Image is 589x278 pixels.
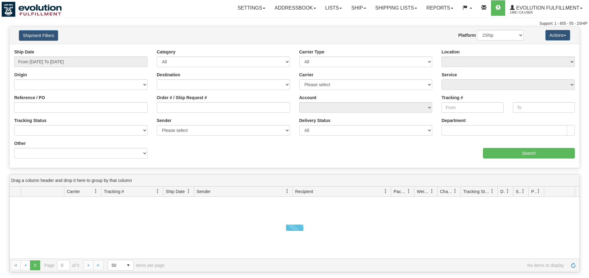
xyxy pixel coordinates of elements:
[112,262,120,268] span: 50
[450,186,460,196] a: Charge filter column settings
[568,260,578,270] a: Refresh
[440,188,453,195] span: Charge
[233,0,270,16] a: Settings
[166,188,185,195] span: Ship Date
[515,5,579,11] span: Evolution Fulfillment
[91,186,101,196] a: Carrier filter column settings
[533,186,544,196] a: Pickup Status filter column settings
[157,49,176,55] label: Category
[299,72,314,78] label: Carrier
[108,260,164,271] span: items per page
[157,72,180,78] label: Destination
[483,148,575,158] input: Search
[10,175,579,187] div: grid grouping header
[394,188,407,195] span: Packages
[299,95,317,101] label: Account
[19,30,58,41] button: Shipment Filters
[347,0,370,16] a: Ship
[123,260,133,270] span: select
[45,260,79,271] span: Page of 0
[173,263,564,268] span: No items to display
[442,95,463,101] label: Tracking #
[403,186,414,196] a: Packages filter column settings
[371,0,422,16] a: Shipping lists
[183,186,194,196] a: Ship Date filter column settings
[545,30,570,40] button: Actions
[531,188,536,195] span: Pickup Status
[282,186,292,196] a: Sender filter column settings
[14,49,34,55] label: Ship Date
[157,117,171,124] label: Sender
[502,186,513,196] a: Delivery Status filter column settings
[442,117,466,124] label: Department
[30,260,40,270] span: Page 0
[14,140,26,146] label: Other
[427,186,437,196] a: Weight filter column settings
[442,49,459,55] label: Location
[422,0,458,16] a: Reports
[487,186,497,196] a: Tracking Status filter column settings
[14,117,46,124] label: Tracking Status
[516,188,521,195] span: Shipment Issues
[108,260,134,271] span: Page sizes drop down
[299,49,324,55] label: Carrier Type
[295,188,313,195] span: Recipient
[197,188,211,195] span: Sender
[152,186,163,196] a: Tracking # filter column settings
[500,188,506,195] span: Delivery Status
[67,188,80,195] span: Carrier
[104,188,124,195] span: Tracking #
[442,102,503,113] input: From
[270,0,321,16] a: Addressbook
[2,2,62,17] img: logo1488.jpg
[513,102,575,113] input: To
[2,21,587,26] div: Support: 1 - 855 - 55 - 2SHIP
[417,188,430,195] span: Weight
[321,0,347,16] a: Lists
[380,186,391,196] a: Recipient filter column settings
[505,0,587,16] a: Evolution Fulfillment 1488 / CA User
[458,32,476,38] label: Platform
[518,186,528,196] a: Shipment Issues filter column settings
[299,117,331,124] label: Delivery Status
[157,95,207,101] label: Order # / Ship Request #
[14,72,27,78] label: Origin
[510,10,556,16] span: 1488 / CA User
[442,72,457,78] label: Service
[463,188,490,195] span: Tracking Status
[14,95,45,101] label: Reference / PO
